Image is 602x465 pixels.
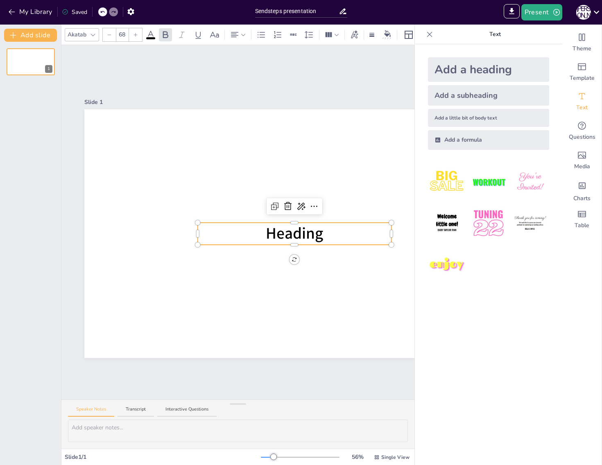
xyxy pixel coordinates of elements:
[157,406,217,417] button: Interactive Questions
[562,87,602,116] div: Add text boxes
[7,48,55,75] div: 1
[504,4,520,20] span: Export to PowerPoint
[66,29,88,41] div: Akatab
[570,74,595,82] span: Template
[381,454,410,461] span: Single View
[428,109,549,127] div: Add a little bit of body text
[562,28,602,57] div: Change the overall theme
[562,146,602,175] div: Add images, graphics, shapes or video
[569,133,595,141] span: Questions
[511,204,549,242] img: 6.jpeg
[574,163,590,171] span: Media
[469,204,507,242] img: 5.jpeg
[576,104,588,112] span: Text
[428,246,466,284] img: 7.jpeg
[576,5,591,20] div: М [PERSON_NAME]
[266,223,323,244] span: Heading
[511,163,549,201] img: 3.jpeg
[367,28,376,41] div: Border settings
[436,25,554,44] p: Text
[428,204,466,242] img: 4.jpeg
[573,45,591,53] span: Theme
[348,28,360,41] div: Text effects
[562,116,602,146] div: Get real-time input from your audience
[348,453,367,461] div: 56 %
[576,4,591,20] button: М [PERSON_NAME]
[323,28,341,41] div: Column Count
[84,98,438,106] div: Slide 1
[428,163,466,201] img: 1.jpeg
[562,57,602,87] div: Add ready made slides
[573,194,591,203] span: Charts
[62,8,87,16] div: Saved
[562,205,602,234] div: Add a table
[469,163,507,201] img: 2.jpeg
[4,29,57,42] button: Add slide
[575,221,589,230] span: Table
[562,175,602,205] div: Add charts and graphs
[428,57,549,82] div: Add a heading
[381,30,394,39] div: Background color
[428,85,549,106] div: Add a subheading
[45,65,52,73] div: 1
[521,4,562,20] button: Present
[65,453,261,461] div: Slide 1 / 1
[68,406,114,417] button: Speaker Notes
[6,5,56,18] button: My Library
[428,130,549,150] div: Add a formula
[255,5,339,17] input: Insert title
[402,28,415,41] div: Layout
[118,406,154,417] button: Transcript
